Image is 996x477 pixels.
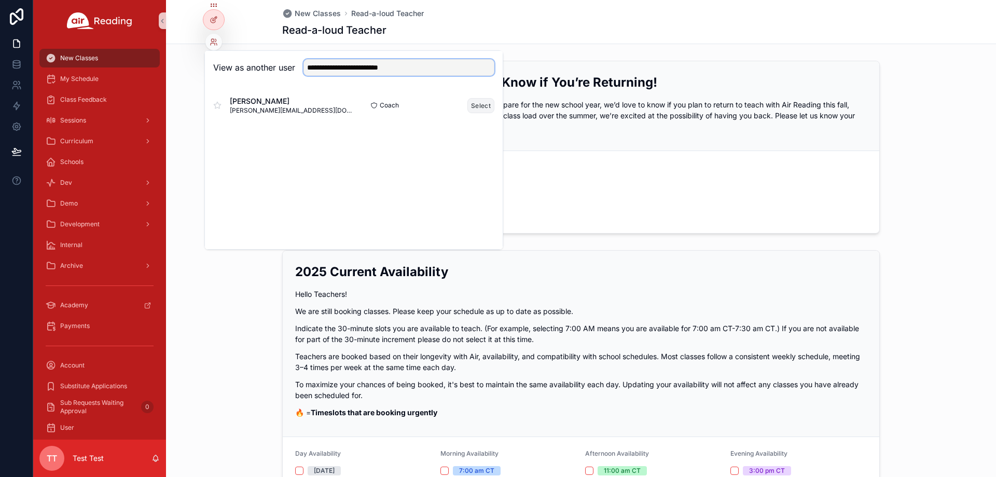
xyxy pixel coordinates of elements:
p: Indicate the 30-minute slots you are available to teach. (For example, selecting 7:00 AM means yo... [295,323,867,345]
a: Class Feedback [39,90,160,109]
a: Read-a-loud Teacher [351,8,424,19]
a: Schools [39,153,160,171]
p: 🔥 = [295,407,867,418]
a: Curriculum [39,132,160,151]
strong: Timeslots that are booking urgently [311,408,437,417]
span: Sub Requests Waiting Approval [60,399,137,415]
span: Sessions [60,116,86,125]
div: 7:00 am CT [459,466,494,475]
a: Account [39,356,160,375]
p: Test Test [73,453,104,464]
span: [PERSON_NAME][EMAIL_ADDRESS][DOMAIN_NAME] [230,106,354,115]
span: My Schedule [60,75,99,83]
a: User [39,418,160,437]
h2: Fall 2025 Teaching Plans – Let Us Know if You’re Returning! [295,74,867,91]
div: 11:00 am CT [604,466,641,475]
span: Development [60,220,100,228]
a: Sub Requests Waiting Approval0 [39,398,160,416]
p: To maximize your chances of being booked, it's best to maintain the same availability each day. U... [295,379,867,401]
a: New Classes [39,49,160,67]
a: Archive [39,256,160,275]
a: Sessions [39,111,160,130]
span: [PERSON_NAME] [230,96,354,106]
p: We hope you had a restful and refreshing summer! As we prepare for the new school year, we’d love... [295,99,867,132]
span: TT [47,452,57,465]
span: Internal [60,241,82,249]
div: [DATE] [314,466,335,475]
a: New Classes [282,8,341,19]
span: User [60,424,74,432]
a: Demo [39,194,160,213]
a: Development [39,215,160,234]
span: Account [60,361,85,370]
h1: Read-a-loud Teacher [282,23,386,37]
p: We are still booking classes. Please keep your schedule as up to date as possible. [295,306,867,317]
a: Academy [39,296,160,315]
span: Morning Availability [440,449,499,457]
div: scrollable content [33,42,166,440]
span: Curriculum [60,137,93,145]
span: New Classes [60,54,98,62]
a: Substitute Applications [39,377,160,396]
span: Day Availability [295,449,341,457]
p: Teachers are booked based on their longevity with Air, availability, and compatibility with schoo... [295,351,867,373]
span: Archive [60,262,83,270]
span: Coach [380,101,399,110]
span: Class Feedback [60,96,107,104]
span: Demo [60,199,78,208]
div: 3:00 pm CT [749,466,785,475]
span: Evening Availability [730,449,787,457]
a: Dev [39,173,160,192]
a: My Schedule [39,70,160,88]
span: Academy [60,301,88,309]
span: Afternoon Availability [585,449,649,457]
div: 0 [141,401,154,413]
a: Payments [39,317,160,335]
span: Schools [60,158,84,166]
p: Hello Teachers! [295,289,867,299]
h2: 2025 Current Availability [295,263,867,280]
span: New Classes [295,8,341,19]
button: Select [467,98,494,113]
span: Substitute Applications [60,382,127,390]
h2: View as another user [213,61,295,74]
span: Dev [60,179,72,187]
img: App logo [67,12,132,29]
span: Payments [60,322,90,330]
a: Internal [39,236,160,254]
